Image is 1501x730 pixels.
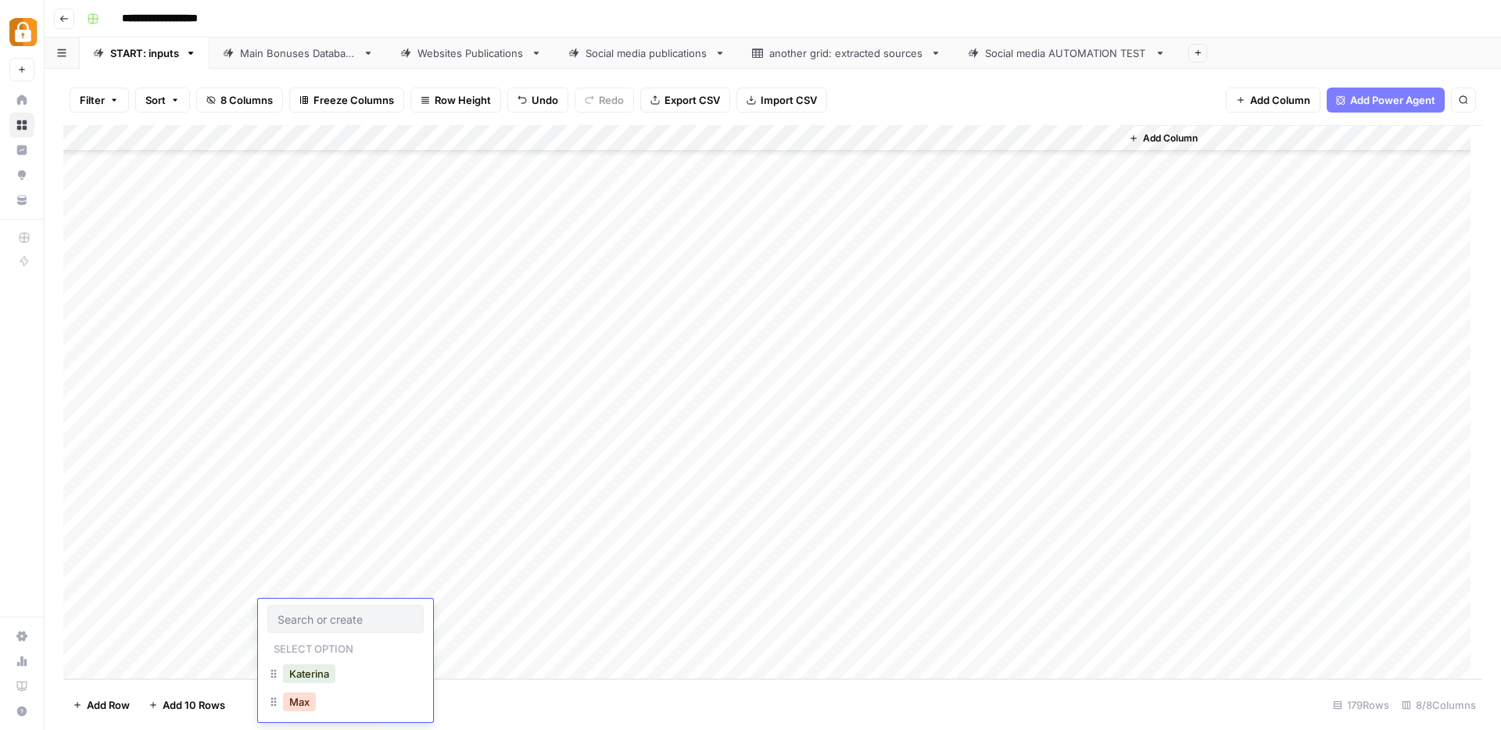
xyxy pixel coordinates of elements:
[1350,92,1435,108] span: Add Power Agent
[220,92,273,108] span: 8 Columns
[599,92,624,108] span: Redo
[410,88,501,113] button: Row Height
[278,612,414,626] input: Search or create
[267,638,360,657] p: Select option
[289,88,404,113] button: Freeze Columns
[9,18,38,46] img: Adzz Logo
[769,45,924,61] div: another grid: extracted sources
[145,92,166,108] span: Sort
[135,88,190,113] button: Sort
[555,38,739,69] a: Social media publications
[1327,692,1395,717] div: 179 Rows
[9,13,34,52] button: Workspace: Adzz
[9,88,34,113] a: Home
[640,88,730,113] button: Export CSV
[196,88,283,113] button: 8 Columns
[575,88,634,113] button: Redo
[1226,88,1320,113] button: Add Column
[761,92,817,108] span: Import CSV
[80,38,210,69] a: START: inputs
[586,45,708,61] div: Social media publications
[110,45,179,61] div: START: inputs
[139,692,235,717] button: Add 10 Rows
[240,45,356,61] div: Main Bonuses Database
[1395,692,1482,717] div: 8/8 Columns
[739,38,955,69] a: another grid: extracted sources
[9,649,34,674] a: Usage
[210,38,387,69] a: Main Bonuses Database
[955,38,1179,69] a: Social media AUTOMATION TEST
[283,664,335,683] button: Katerina
[87,697,130,713] span: Add Row
[665,92,720,108] span: Export CSV
[70,88,129,113] button: Filter
[9,138,34,163] a: Insights
[1250,92,1310,108] span: Add Column
[1327,88,1445,113] button: Add Power Agent
[9,188,34,213] a: Your Data
[736,88,827,113] button: Import CSV
[9,163,34,188] a: Opportunities
[387,38,555,69] a: Websites Publications
[80,92,105,108] span: Filter
[532,92,558,108] span: Undo
[163,697,225,713] span: Add 10 Rows
[1123,128,1204,149] button: Add Column
[507,88,568,113] button: Undo
[417,45,525,61] div: Websites Publications
[313,92,394,108] span: Freeze Columns
[9,674,34,699] a: Learning Hub
[267,661,424,689] div: Katerina
[9,113,34,138] a: Browse
[9,699,34,724] button: Help + Support
[1143,131,1198,145] span: Add Column
[985,45,1148,61] div: Social media AUTOMATION TEST
[267,689,424,717] div: Max
[283,692,316,711] button: Max
[63,692,139,717] button: Add Row
[9,624,34,649] a: Settings
[435,92,491,108] span: Row Height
